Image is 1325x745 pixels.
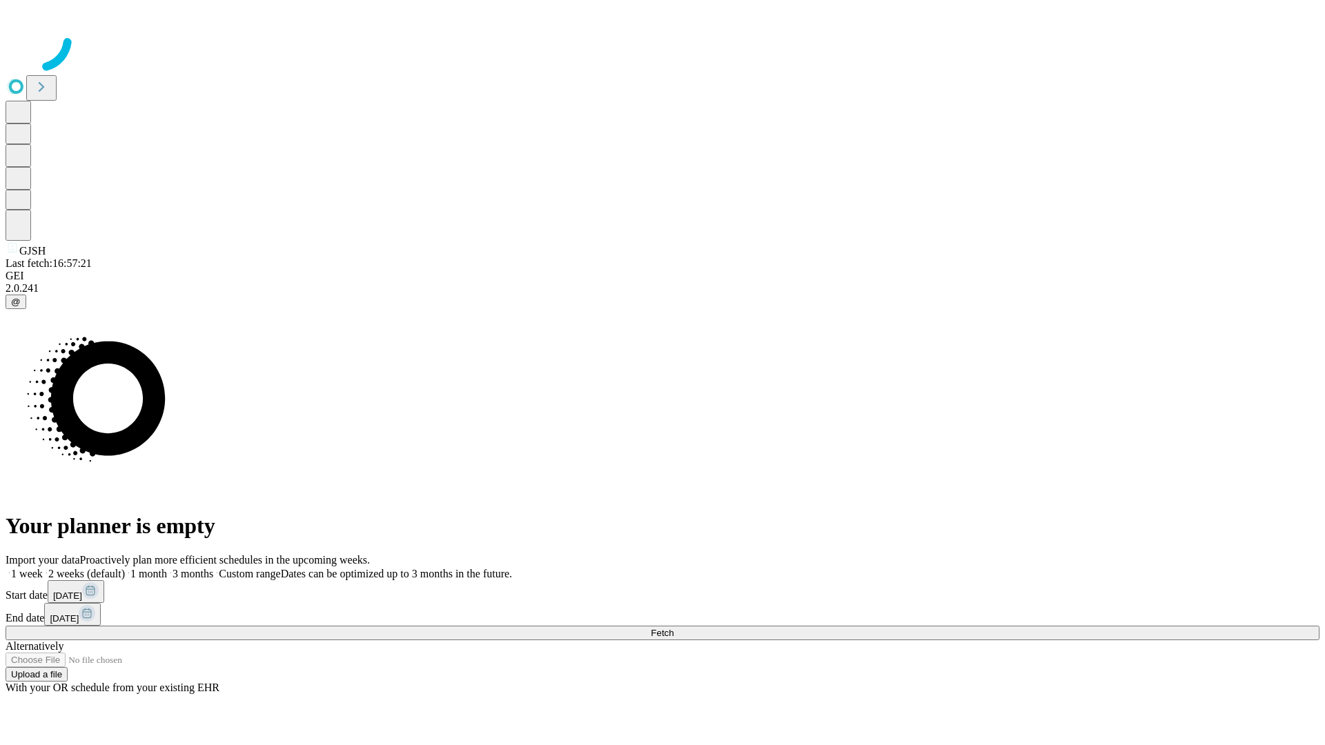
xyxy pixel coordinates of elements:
[6,295,26,309] button: @
[651,628,674,638] span: Fetch
[11,568,43,579] span: 1 week
[219,568,280,579] span: Custom range
[48,580,104,603] button: [DATE]
[130,568,167,579] span: 1 month
[6,257,92,269] span: Last fetch: 16:57:21
[48,568,125,579] span: 2 weeks (default)
[6,270,1319,282] div: GEI
[6,603,1319,626] div: End date
[50,613,79,624] span: [DATE]
[6,640,63,652] span: Alternatively
[80,554,370,566] span: Proactively plan more efficient schedules in the upcoming weeks.
[281,568,512,579] span: Dates can be optimized up to 3 months in the future.
[44,603,101,626] button: [DATE]
[6,554,80,566] span: Import your data
[53,590,82,601] span: [DATE]
[19,245,46,257] span: GJSH
[173,568,213,579] span: 3 months
[11,297,21,307] span: @
[6,626,1319,640] button: Fetch
[6,667,68,682] button: Upload a file
[6,513,1319,539] h1: Your planner is empty
[6,682,219,693] span: With your OR schedule from your existing EHR
[6,580,1319,603] div: Start date
[6,282,1319,295] div: 2.0.241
